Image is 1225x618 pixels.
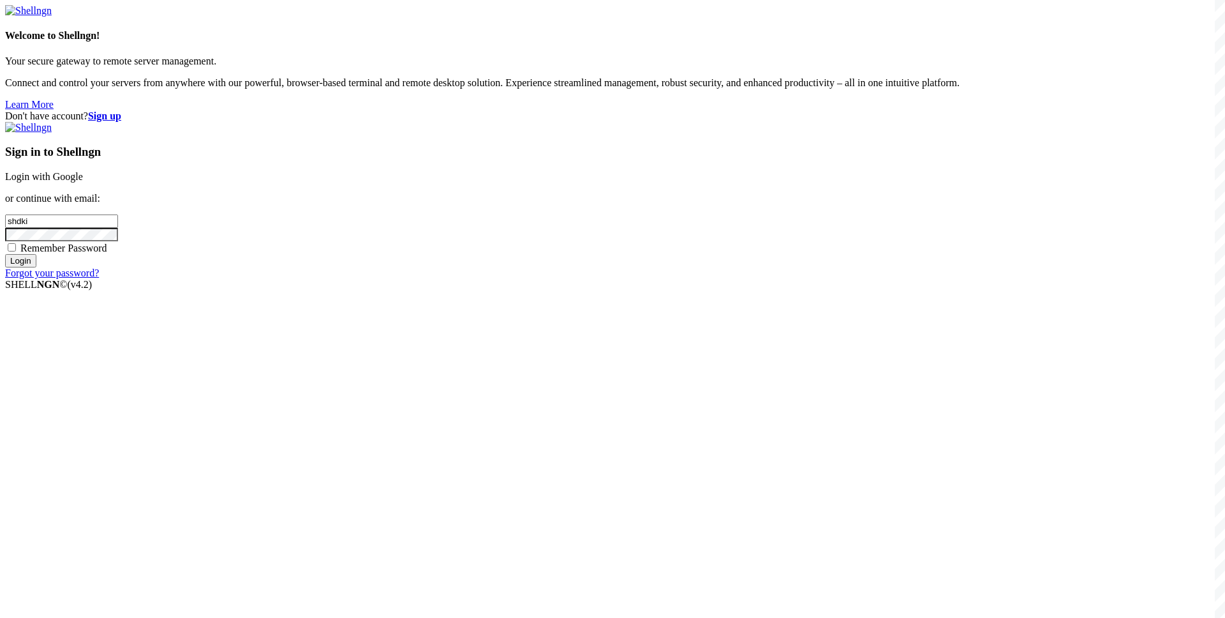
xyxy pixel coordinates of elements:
img: Shellngn [5,5,52,17]
input: Email address [5,215,118,228]
a: Forgot your password? [5,268,99,278]
img: Shellngn [5,122,52,133]
a: Sign up [88,110,121,121]
p: or continue with email: [5,193,1220,204]
input: Login [5,254,36,268]
p: Your secure gateway to remote server management. [5,56,1220,67]
input: Remember Password [8,243,16,252]
p: Connect and control your servers from anywhere with our powerful, browser-based terminal and remo... [5,77,1220,89]
span: 4.2.0 [68,279,93,290]
a: Learn More [5,99,54,110]
h4: Welcome to Shellngn! [5,30,1220,41]
h3: Sign in to Shellngn [5,145,1220,159]
div: Don't have account? [5,110,1220,122]
span: Remember Password [20,243,107,253]
span: SHELL © [5,279,92,290]
a: Login with Google [5,171,83,182]
b: NGN [37,279,60,290]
